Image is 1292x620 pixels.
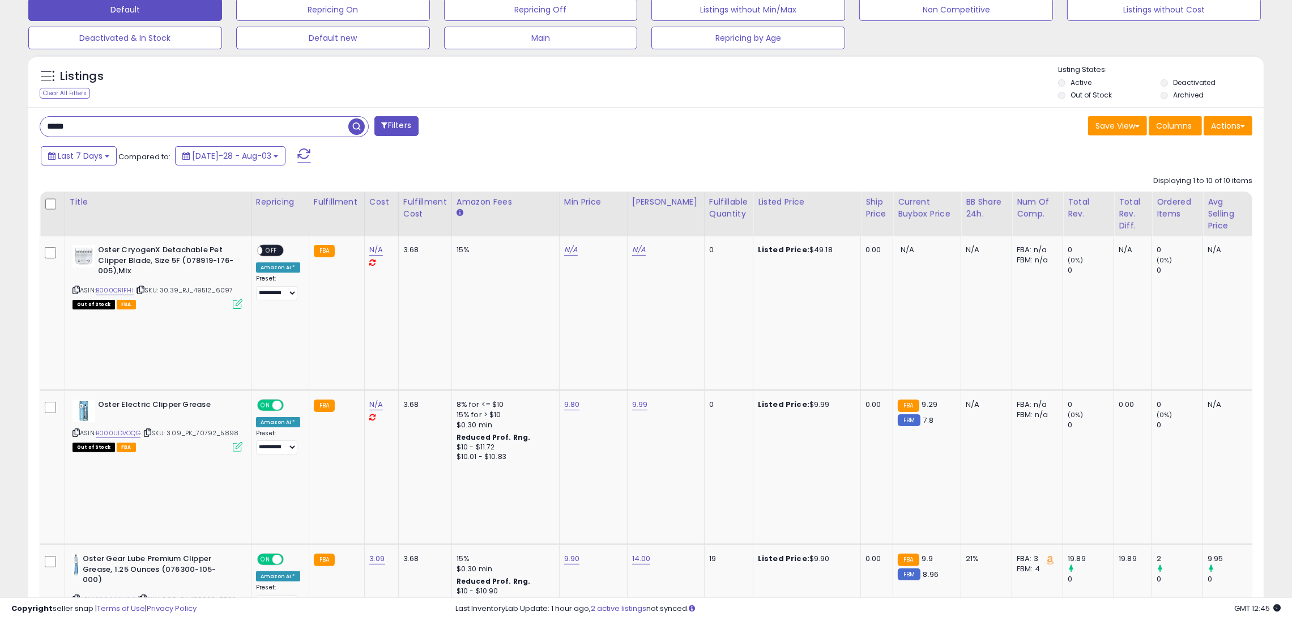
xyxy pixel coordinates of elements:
b: Listed Price: [758,553,809,564]
div: Avg Selling Price [1208,196,1249,232]
button: Last 7 Days [41,146,117,165]
div: FBA: n/a [1017,245,1054,255]
a: 3.09 [369,553,385,564]
span: | SKU: 3.09_PK_70792_5898 [142,428,238,438]
small: FBM [898,568,920,580]
div: 15% [457,554,551,564]
div: N/A [966,245,1003,255]
label: Out of Stock [1071,90,1112,100]
a: 9.90 [564,553,580,564]
div: 19.89 [1119,554,1143,564]
button: Deactivated & In Stock [28,27,222,49]
div: FBM: 4 [1017,564,1054,574]
b: Listed Price: [758,399,809,410]
a: B000UDVOQG [96,428,140,438]
span: 9.9 [922,553,933,564]
div: 0 [1157,400,1203,410]
div: 0 [1068,265,1114,275]
h5: Listings [60,69,104,84]
div: FBA: n/a [1017,400,1054,410]
small: FBA [314,554,335,566]
button: Actions [1204,116,1252,135]
strong: Copyright [11,603,53,614]
p: Listing States: [1058,65,1264,75]
span: Compared to: [118,151,170,162]
small: (0%) [1068,410,1084,419]
span: Last 7 Days [58,150,103,162]
div: 0.00 [1119,400,1143,410]
div: Min Price [564,196,622,208]
div: Listed Price [758,196,856,208]
div: 15% [457,245,551,255]
small: FBA [314,245,335,257]
a: 9.99 [632,399,648,410]
div: 0 [1068,420,1114,430]
div: N/A [966,400,1003,410]
div: BB Share 24h. [966,196,1007,220]
div: FBM: n/a [1017,410,1054,420]
span: FBA [117,300,136,309]
b: Reduced Prof. Rng. [457,576,531,586]
div: Last InventoryLab Update: 1 hour ago, not synced. [455,604,1281,614]
a: N/A [369,244,383,256]
span: 2025-08-12 12:45 GMT [1234,603,1281,614]
div: $0.30 min [457,420,551,430]
small: FBA [898,400,919,412]
span: [DATE]-28 - Aug-03 [192,150,271,162]
div: Cost [369,196,394,208]
div: 0 [1068,400,1114,410]
b: Oster Electric Clipper Grease [98,400,236,413]
div: ASIN: [73,400,242,451]
div: Repricing [256,196,304,208]
b: Reduced Prof. Rng. [457,432,531,442]
button: Repricing by Age [651,27,845,49]
div: Fulfillment [314,196,360,208]
span: N/A [901,244,914,255]
small: (0%) [1157,410,1172,419]
img: 31iqQ-onztL._SL40_.jpg [73,554,80,576]
span: OFF [262,246,280,256]
div: 0 [1068,245,1114,255]
label: Deactivated [1173,78,1216,87]
small: FBA [898,554,919,566]
div: Preset: [256,584,300,609]
span: OFF [282,555,300,564]
div: 15% for > $10 [457,410,551,420]
small: FBM [898,414,920,426]
div: $10.01 - $10.83 [457,452,551,462]
div: 0 [1068,574,1114,584]
div: Amazon AI * [256,262,300,273]
div: ASIN: [73,245,242,308]
b: Oster CryogenX Detachable Pet Clipper Blade, Size 5F (078919-176-005),Mix [98,245,236,279]
div: Amazon Fees [457,196,555,208]
div: Preset: [256,430,300,455]
div: 0.00 [865,245,884,255]
div: Total Rev. Diff. [1119,196,1147,232]
div: 21% [966,554,1003,564]
small: Amazon Fees. [457,208,463,218]
div: Fulfillable Quantity [709,196,748,220]
div: Ship Price [865,196,888,220]
div: N/A [1208,400,1245,410]
div: 0 [1157,420,1203,430]
div: 0 [1157,574,1203,584]
div: 8% for <= $10 [457,400,551,410]
img: 51WC3Yi9cAL._SL40_.jpg [73,245,95,267]
div: 0.00 [865,400,884,410]
button: Save View [1088,116,1147,135]
small: (0%) [1068,256,1084,265]
button: Default new [236,27,430,49]
label: Active [1071,78,1091,87]
span: FBA [117,443,136,452]
div: 19 [709,554,744,564]
b: Listed Price: [758,244,809,255]
div: 9.95 [1208,554,1253,564]
span: ON [258,555,272,564]
a: 14.00 [632,553,651,564]
span: All listings that are currently out of stock and unavailable for purchase on Amazon [73,443,115,452]
small: FBA [314,400,335,412]
div: $9.90 [758,554,852,564]
div: Total Rev. [1068,196,1109,220]
div: [PERSON_NAME] [632,196,700,208]
span: OFF [282,400,300,410]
